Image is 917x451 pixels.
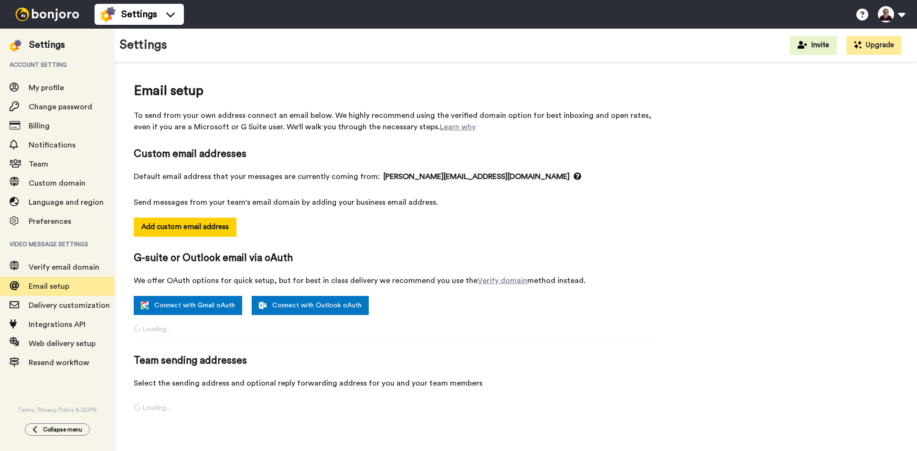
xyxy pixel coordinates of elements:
img: outlook-white.svg [259,302,267,309]
a: Connect with Gmail oAuth [134,296,242,315]
span: Loading... [134,403,659,413]
h1: Settings [119,38,167,52]
span: Change password [29,103,92,111]
span: Web delivery setup [29,340,96,347]
a: Verify domain [478,277,527,284]
span: Default email address that your messages are currently coming from: [134,171,659,182]
span: Notifications [29,141,75,149]
span: Email setup [29,283,69,290]
span: Send messages from your team's email domain by adding your business email address. [134,197,659,208]
span: Verify email domain [29,263,99,271]
button: Invite [790,36,837,55]
span: Team sending addresses [134,354,659,368]
span: Settings [121,8,157,21]
span: Resend workflow [29,359,89,367]
button: Collapse menu [25,423,90,436]
span: Select the sending address and optional reply forwarding address for you and your team members [134,378,659,389]
img: google.svg [141,302,149,309]
div: Settings [29,38,65,52]
span: Custom email addresses [134,147,659,161]
img: bj-logo-header-white.svg [11,8,83,21]
span: G-suite or Outlook email via oAuth [134,251,659,265]
span: Preferences [29,218,71,225]
button: Upgrade [846,36,902,55]
span: We offer OAuth options for quick setup, but for best in class delivery we recommend you use the m... [134,275,659,286]
span: Collapse menu [43,426,82,433]
span: Billing [29,122,50,130]
span: Loading... [134,325,659,334]
span: To send from your own address connect an email below. We highly recommend using the verified doma... [134,110,659,133]
a: Learn why [440,123,476,131]
img: settings-colored.svg [10,40,21,52]
img: settings-colored.svg [100,7,116,22]
span: My profile [29,84,64,92]
span: [PERSON_NAME][EMAIL_ADDRESS][DOMAIN_NAME] [384,171,581,182]
span: Delivery customization [29,302,110,309]
a: Connect with Outlook oAuth [252,296,369,315]
span: Custom domain [29,179,85,187]
span: Integrations API [29,321,85,328]
span: Team [29,160,48,168]
span: Language and region [29,199,104,206]
button: Add custom email address [134,218,236,237]
span: Email setup [134,81,659,100]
